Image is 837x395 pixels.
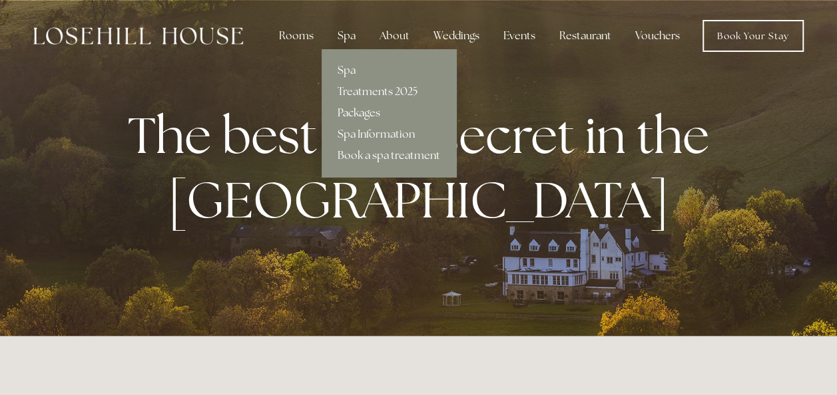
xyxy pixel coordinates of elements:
img: Losehill House [33,27,243,45]
a: Treatments 2025 [322,81,456,102]
a: Book a spa treatment [322,145,456,166]
a: Book Your Stay [702,20,804,52]
a: Packages [322,102,456,124]
div: Restaurant [549,23,622,49]
div: Spa [327,23,366,49]
a: Spa Information [322,124,456,145]
div: Events [493,23,546,49]
div: Rooms [268,23,324,49]
div: Weddings [423,23,490,49]
a: Spa [322,60,456,81]
strong: The best kept secret in the [GEOGRAPHIC_DATA] [128,102,720,233]
a: Vouchers [625,23,691,49]
div: About [369,23,420,49]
